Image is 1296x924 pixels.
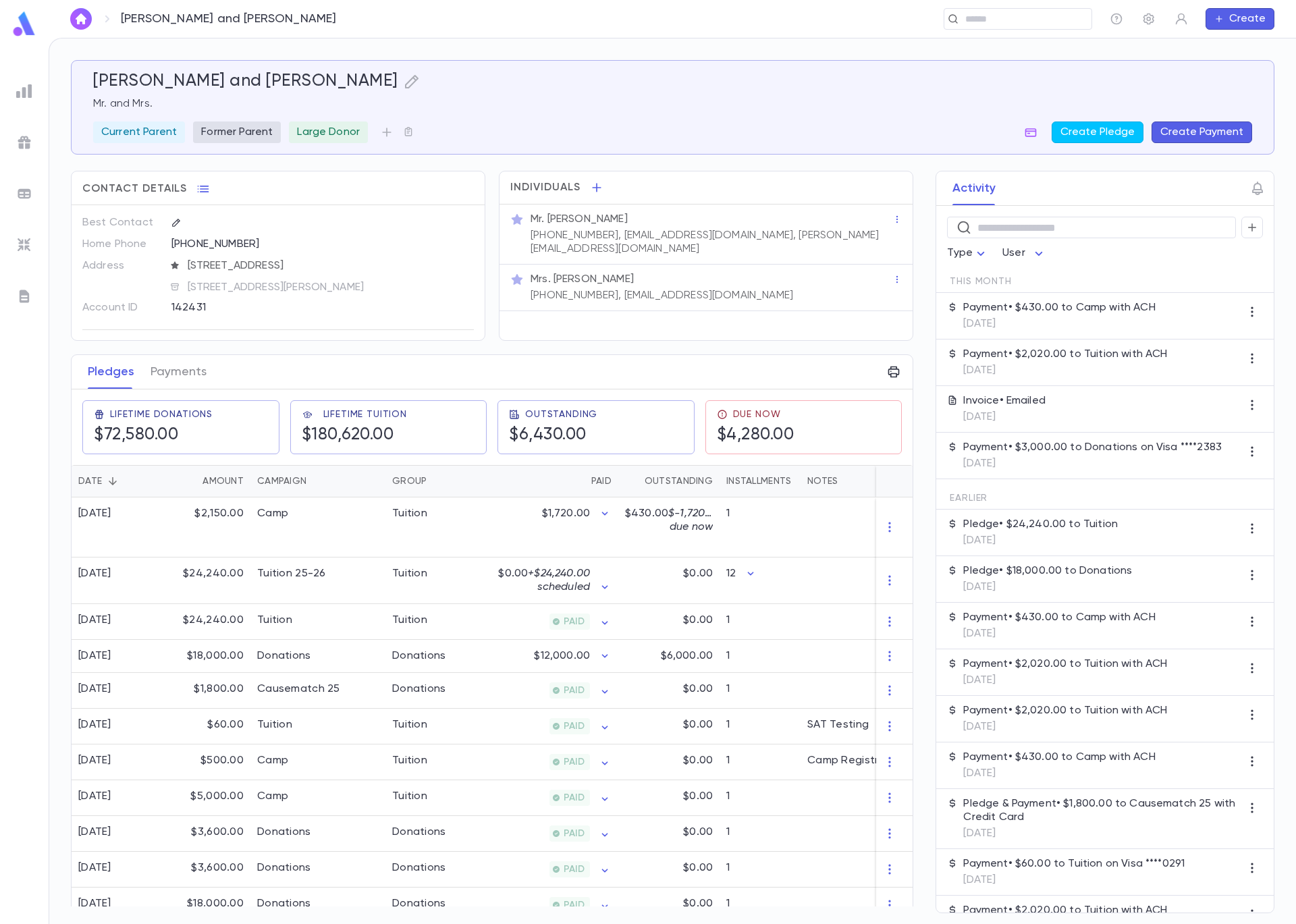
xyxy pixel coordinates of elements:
span: PAID [558,792,590,803]
img: campaigns_grey.99e729a5f7ee94e3726e6486bddda8f1.svg [16,134,32,151]
p: Mr. [PERSON_NAME] [531,213,628,226]
p: Payment • $2,020.00 to Tuition with ACH [963,704,1167,717]
div: [DATE] [78,649,111,663]
div: Donations [392,649,446,663]
p: Payment • $430.00 to Camp with ACH [963,611,1155,624]
div: Donations [392,861,446,875]
p: Pledge & Payment • $1,800.00 to Causematch 25 with Credit Card [963,797,1241,824]
div: $3,600.00 [163,816,250,852]
span: Type [947,248,973,259]
p: Mrs. [PERSON_NAME] [531,273,634,286]
p: [PERSON_NAME] and [PERSON_NAME] [121,11,337,26]
div: Paid [487,465,618,497]
div: [PHONE_NUMBER] [171,234,474,254]
span: Lifetime Donations [110,409,213,420]
div: $18,000.00 [163,888,250,923]
span: Individuals [510,181,580,194]
div: 1 [720,604,801,640]
p: $0.00 [683,754,713,767]
p: Pledge • $24,240.00 to Tuition [963,518,1118,531]
div: Outstanding [645,465,713,497]
div: $60.00 [163,709,250,744]
span: PAID [558,685,590,696]
p: Payment • $2,020.00 to Tuition with ACH [963,904,1167,917]
div: Date [72,465,163,497]
div: Group [392,465,427,497]
div: Date [78,465,102,497]
p: $6,000.00 [661,649,713,663]
div: Tuition [392,614,427,627]
div: Donations [257,649,311,663]
span: PAID [558,828,590,839]
div: Notes [807,465,838,497]
span: PAID [558,616,590,627]
div: Campaign [250,465,385,497]
p: $0.00 [683,861,713,875]
div: Camp [257,507,288,520]
p: [DATE] [963,827,1241,840]
span: PAID [558,721,590,732]
div: $24,240.00 [163,604,250,640]
p: $12,000.00 [534,649,590,663]
div: [DATE] [78,861,111,875]
h5: $6,430.00 [509,425,597,445]
p: 12 [726,567,736,580]
button: Sort [102,470,124,492]
p: Address [82,255,160,277]
span: User [1002,248,1025,259]
p: $0.00 [683,567,713,580]
div: 1 [720,640,801,673]
div: 1 [720,673,801,709]
span: Outstanding [525,409,597,420]
p: $0.00 [683,718,713,732]
div: Tuition [392,507,427,520]
p: Current Parent [101,126,177,139]
div: $500.00 [163,744,250,780]
p: [DATE] [963,720,1167,734]
div: $24,240.00 [163,558,250,604]
div: Type [947,240,989,267]
div: Camp [257,790,288,803]
h5: [PERSON_NAME] and [PERSON_NAME] [93,72,398,92]
span: [STREET_ADDRESS][PERSON_NAME] [182,281,475,294]
p: Pledge • $18,000.00 to Donations [963,564,1132,578]
div: Outstanding [618,465,720,497]
span: [STREET_ADDRESS] [182,259,475,273]
div: Tuition [392,567,427,580]
div: [DATE] [78,754,111,767]
p: Payment • $2,020.00 to Tuition with ACH [963,348,1167,361]
h5: $72,580.00 [94,425,213,445]
p: $0.00 [683,825,713,839]
span: + $24,240.00 scheduled [528,568,590,593]
div: $1,800.00 [163,673,250,709]
p: $0.00 [683,614,713,627]
p: Home Phone [82,234,160,255]
div: [DATE] [78,507,111,520]
div: $3,600.00 [163,852,250,888]
div: [DATE] [78,718,111,732]
span: Contact Details [82,182,187,196]
div: [DATE] [78,682,111,696]
p: Large Donor [297,126,360,139]
div: Paid [591,465,612,497]
p: [DATE] [963,873,1185,887]
p: [DATE] [963,534,1118,547]
div: Tuition 25-26 [257,567,326,580]
div: Tuition [257,614,292,627]
p: [DATE] [963,457,1222,470]
span: PAID [558,864,590,875]
div: [DATE] [78,567,111,580]
p: Payment • $430.00 to Camp with ACH [963,751,1155,764]
p: Payment • $2,020.00 to Tuition with ACH [963,657,1167,671]
button: Pledges [88,355,134,389]
div: Tuition [392,754,427,767]
div: Large Donor [289,121,368,143]
p: $0.00 [683,897,713,911]
span: $-1,720.00 due now [668,508,722,533]
div: Camp [257,754,288,767]
div: Donations [392,682,446,696]
div: Tuition [392,718,427,732]
div: 1 [720,497,801,558]
span: PAID [558,757,590,767]
div: User [1002,240,1047,267]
